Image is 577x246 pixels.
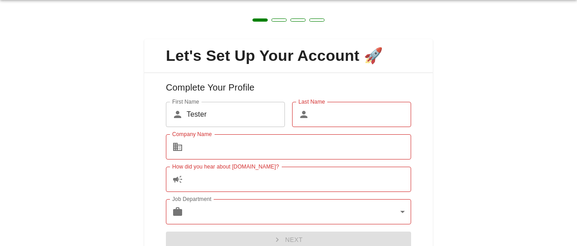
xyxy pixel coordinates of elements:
span: Let's Set Up Your Account 🚀 [151,46,426,65]
label: Last Name [298,98,325,105]
h6: Complete Your Profile [151,80,426,102]
label: Company Name [172,130,212,138]
label: Job Department [172,195,211,203]
label: How did you hear about [DOMAIN_NAME]? [172,163,279,170]
label: First Name [172,98,199,105]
